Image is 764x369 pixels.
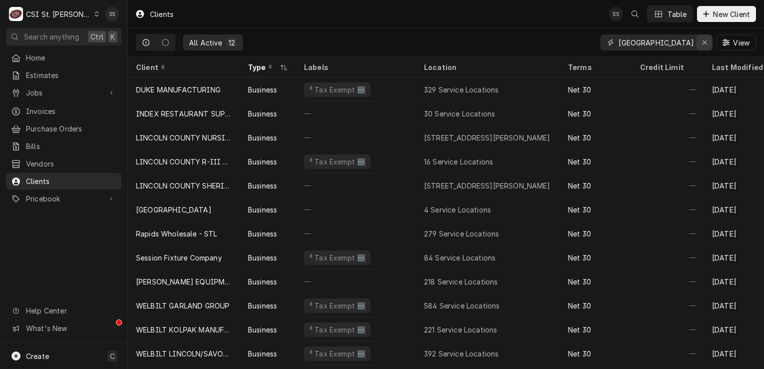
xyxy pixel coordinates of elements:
div: Business [248,156,277,167]
div: — [632,341,704,365]
div: INDEX RESTAURANT SUPPLY (1) [136,108,232,119]
div: — [296,101,416,125]
span: Pricebook [26,193,101,204]
div: Sarah Shafer's Avatar [609,7,623,21]
div: — [632,125,704,149]
a: Purchase Orders [6,120,121,137]
a: Home [6,49,121,66]
div: Business [248,276,277,287]
div: SS [609,7,623,21]
div: 84 Service Locations [424,252,495,263]
div: — [296,125,416,149]
div: — [632,269,704,293]
input: Keyword search [618,34,693,50]
a: Invoices [6,103,121,119]
span: Invoices [26,106,116,116]
button: View [716,34,756,50]
div: 218 Service Locations [424,276,497,287]
div: Business [248,324,277,335]
div: Client [136,62,230,72]
div: Credit Limit [640,62,694,72]
div: 584 Service Locations [424,300,499,311]
div: Business [248,204,277,215]
div: LINCOLN COUNTY R-III SCHOOL DIST [136,156,232,167]
div: Sarah Shafer's Avatar [105,7,119,21]
div: — [296,173,416,197]
div: LINCOLN COUNTY NURSING & REHAB [136,132,232,143]
div: ³ Tax Exempt 🆓 [308,84,366,95]
div: ³ Tax Exempt 🆓 [308,156,366,167]
span: K [110,31,115,42]
div: — [632,197,704,221]
div: All Active [189,37,222,48]
div: 392 Service Locations [424,348,498,359]
a: Estimates [6,67,121,83]
button: New Client [697,6,756,22]
div: Net 30 [568,252,591,263]
div: [PERSON_NAME] EQUIPMENT SUPPLY [136,276,232,287]
div: ³ Tax Exempt 🆓 [308,252,366,263]
div: Terms [568,62,622,72]
div: LINCOLN COUNTY SHERIFFS DEPT [136,180,232,191]
a: Go to Pricebook [6,190,121,207]
div: — [632,245,704,269]
div: Business [248,180,277,191]
span: Ctrl [90,31,103,42]
div: Business [248,84,277,95]
div: ³ Tax Exempt 🆓 [308,348,366,359]
div: ³ Tax Exempt 🆓 [308,324,366,335]
div: Rapids Wholesale - STL [136,228,217,239]
div: Net 30 [568,84,591,95]
span: Purchase Orders [26,123,116,134]
a: Go to Jobs [6,84,121,101]
div: — [632,101,704,125]
div: 4 Service Locations [424,204,491,215]
div: Net 30 [568,300,591,311]
div: Business [248,108,277,119]
div: Business [248,252,277,263]
div: Type [248,62,278,72]
div: Session Fixture Company [136,252,222,263]
span: View [731,37,751,48]
span: New Client [711,9,752,19]
div: ³ Tax Exempt 🆓 [308,300,366,311]
div: WELBILT KOLPAK MANUFACTURING [136,324,232,335]
span: Home [26,52,116,63]
div: DUKE MANUFACTURING [136,84,220,95]
div: Table [667,9,687,19]
span: Bills [26,141,116,151]
span: Vendors [26,158,116,169]
div: WELBILT LINCOLN/SAVORY/MERCO [136,348,232,359]
div: Business [248,228,277,239]
span: C [110,351,115,361]
span: Clients [26,176,116,186]
span: What's New [26,323,115,333]
div: C [9,7,23,21]
div: Net 30 [568,180,591,191]
a: Bills [6,138,121,154]
a: Go to Help Center [6,302,121,319]
div: Labels [304,62,408,72]
div: 12 [228,37,235,48]
div: Net 30 [568,108,591,119]
span: Help Center [26,305,115,316]
div: Business [248,132,277,143]
div: Business [248,348,277,359]
div: — [632,77,704,101]
div: — [296,269,416,293]
div: — [632,317,704,341]
button: Search anythingCtrlK [6,28,121,45]
div: [GEOGRAPHIC_DATA] [136,204,211,215]
div: — [296,197,416,221]
div: 16 Service Locations [424,156,493,167]
div: Location [424,62,552,72]
span: Search anything [24,31,79,42]
div: [STREET_ADDRESS][PERSON_NAME] [424,180,550,191]
a: Go to What's New [6,320,121,336]
div: Net 30 [568,204,591,215]
div: Net 30 [568,276,591,287]
span: Create [26,352,49,360]
div: — [296,221,416,245]
div: Net 30 [568,228,591,239]
div: Net 30 [568,156,591,167]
